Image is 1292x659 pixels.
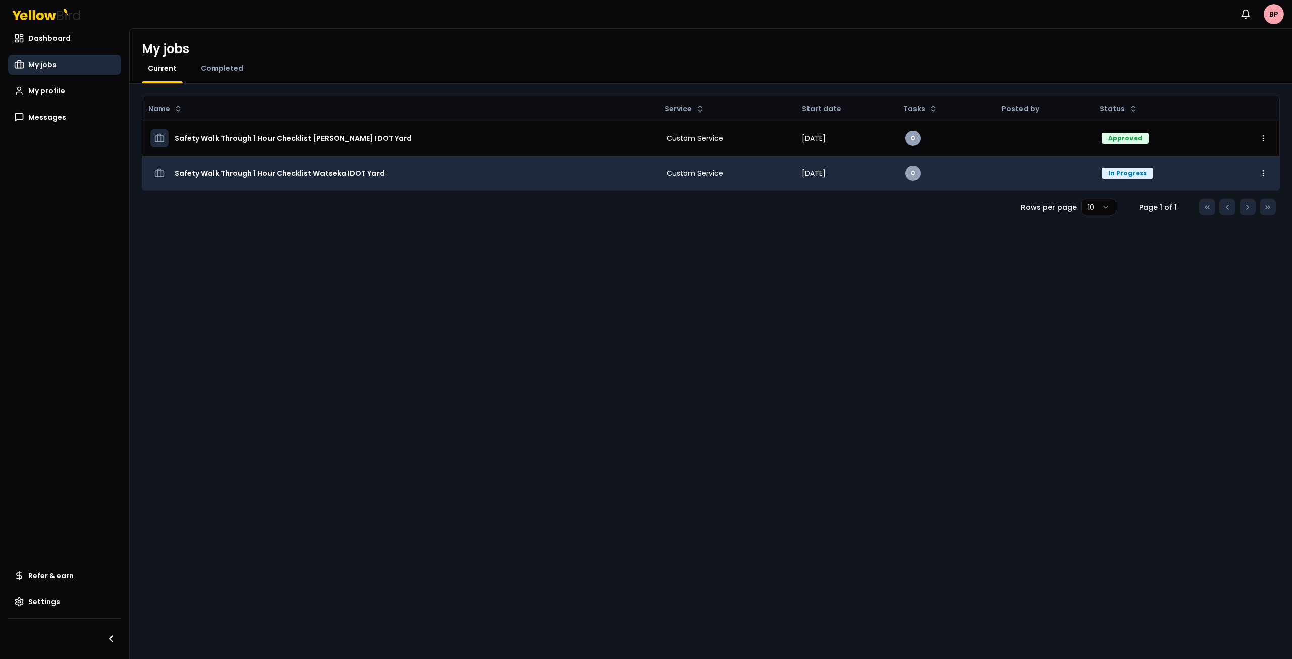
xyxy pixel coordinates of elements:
[665,104,692,114] span: Service
[28,571,74,581] span: Refer & earn
[1021,202,1077,212] p: Rows per page
[28,33,71,43] span: Dashboard
[661,100,708,117] button: Service
[28,597,60,607] span: Settings
[1102,133,1149,144] div: Approved
[148,104,170,114] span: Name
[905,166,921,181] div: 0
[1264,4,1284,24] span: BP
[8,28,121,48] a: Dashboard
[142,63,183,73] a: Current
[794,96,897,121] th: Start date
[1100,104,1125,114] span: Status
[28,112,66,122] span: Messages
[1133,202,1183,212] div: Page 1 of 1
[1102,168,1153,179] div: In Progress
[802,133,826,143] span: [DATE]
[903,104,925,114] span: Tasks
[175,129,412,147] h3: Safety Walk Through 1 Hour Checklist [PERSON_NAME] IDOT Yard
[201,63,243,73] span: Completed
[8,81,121,101] a: My profile
[802,168,826,178] span: [DATE]
[148,63,177,73] span: Current
[905,131,921,146] div: 0
[899,100,941,117] button: Tasks
[28,60,57,70] span: My jobs
[144,100,186,117] button: Name
[667,168,723,178] span: Custom Service
[28,86,65,96] span: My profile
[667,133,723,143] span: Custom Service
[175,164,385,182] h3: Safety Walk Through 1 Hour Checklist Watseka IDOT Yard
[8,55,121,75] a: My jobs
[8,566,121,586] a: Refer & earn
[8,592,121,612] a: Settings
[142,41,189,57] h1: My jobs
[8,107,121,127] a: Messages
[195,63,249,73] a: Completed
[994,96,1093,121] th: Posted by
[1096,100,1141,117] button: Status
